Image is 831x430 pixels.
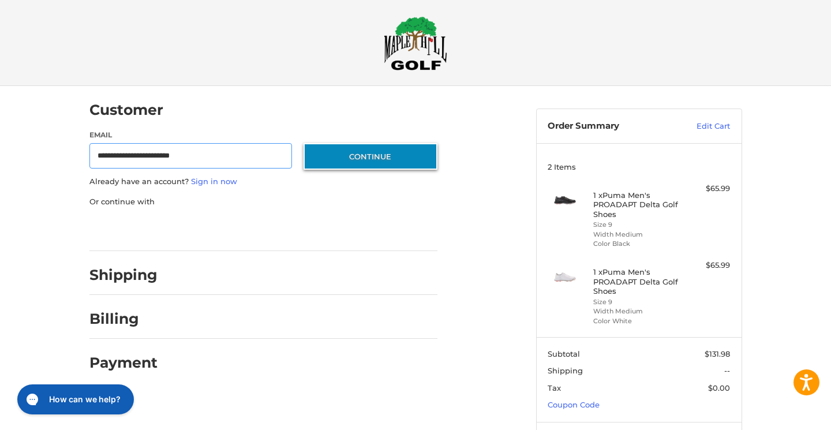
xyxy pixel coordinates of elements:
[593,306,682,316] li: Width Medium
[548,121,672,132] h3: Order Summary
[672,121,730,132] a: Edit Cart
[89,196,437,208] p: Or continue with
[548,400,600,409] a: Coupon Code
[548,383,561,392] span: Tax
[191,177,237,186] a: Sign in now
[89,354,158,372] h2: Payment
[12,380,137,418] iframe: Gorgias live chat messenger
[548,162,730,171] h3: 2 Items
[705,349,730,358] span: $131.98
[593,239,682,249] li: Color Black
[736,399,831,430] iframe: Google Customer Reviews
[281,219,368,240] iframe: PayPal-venmo
[724,366,730,375] span: --
[548,349,580,358] span: Subtotal
[593,190,682,219] h4: 1 x Puma Men's PROADAPT Delta Golf Shoes
[593,316,682,326] li: Color White
[684,183,730,195] div: $65.99
[548,366,583,375] span: Shipping
[89,176,437,188] p: Already have an account?
[89,101,163,119] h2: Customer
[184,219,270,240] iframe: PayPal-paylater
[89,266,158,284] h2: Shipping
[708,383,730,392] span: $0.00
[89,310,157,328] h2: Billing
[304,143,437,170] button: Continue
[593,297,682,307] li: Size 9
[593,220,682,230] li: Size 9
[384,16,447,70] img: Maple Hill Golf
[684,260,730,271] div: $65.99
[89,130,293,140] label: Email
[85,219,172,240] iframe: PayPal-paypal
[593,230,682,240] li: Width Medium
[593,267,682,296] h4: 1 x Puma Men's PROADAPT Delta Golf Shoes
